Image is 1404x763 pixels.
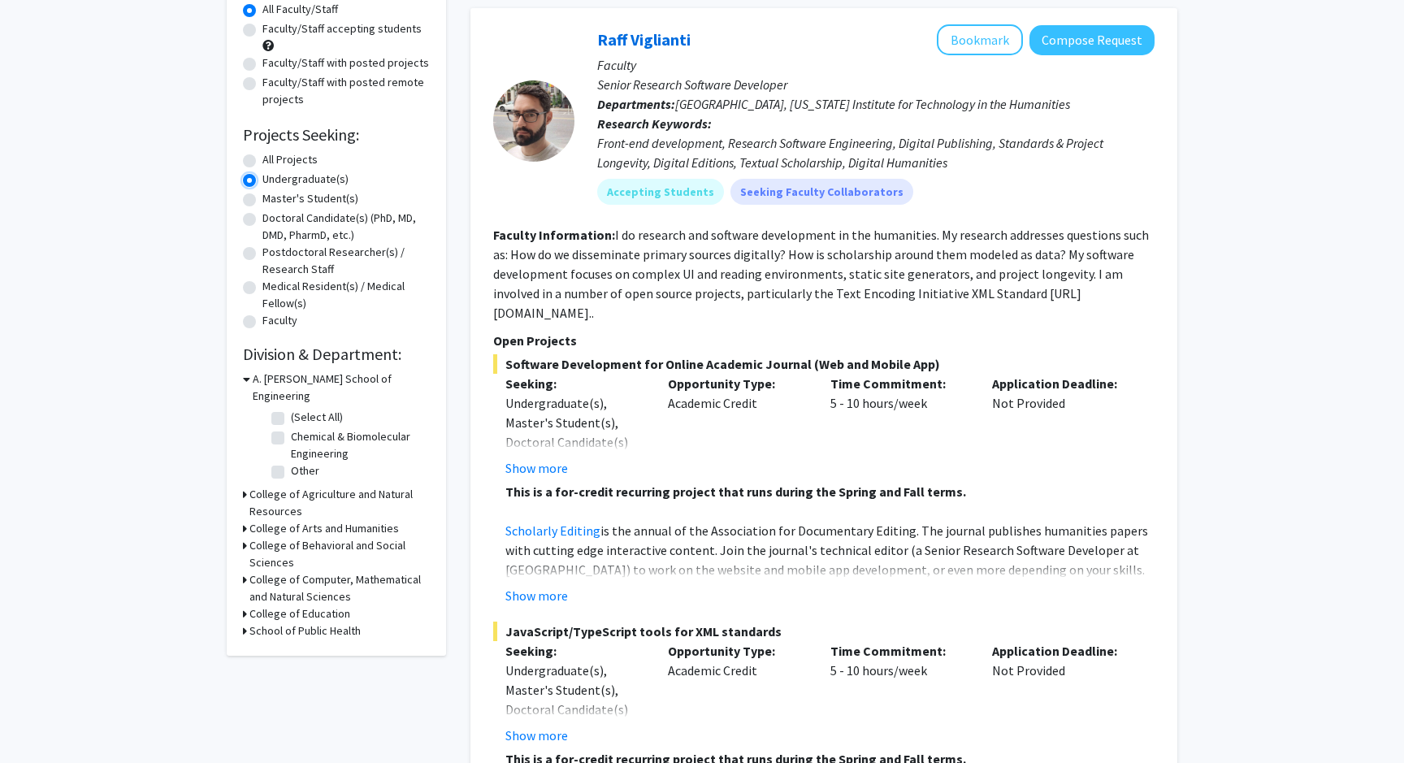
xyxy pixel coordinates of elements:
label: Faculty [262,312,297,329]
label: Faculty/Staff with posted projects [262,54,429,72]
p: Time Commitment: [830,641,968,661]
div: 5 - 10 hours/week [818,641,981,745]
b: Departments: [597,96,675,112]
div: Undergraduate(s), Master's Student(s), Doctoral Candidate(s) (PhD, MD, DMD, PharmD, etc.) [505,393,643,491]
button: Show more [505,458,568,478]
button: Compose Request to Raff Viglianti [1029,25,1155,55]
label: Faculty/Staff with posted remote projects [262,74,430,108]
label: All Faculty/Staff [262,1,338,18]
label: Undergraduate(s) [262,171,349,188]
a: Raff Viglianti [597,29,691,50]
p: Seeking: [505,641,643,661]
p: Opportunity Type: [668,374,806,393]
p: Faculty [597,55,1155,75]
p: Application Deadline: [992,641,1130,661]
button: Add Raff Viglianti to Bookmarks [937,24,1023,55]
div: Not Provided [980,641,1142,745]
div: Front-end development, Research Software Engineering, Digital Publishing, Standards & Project Lon... [597,133,1155,172]
p: Time Commitment: [830,374,968,393]
h3: College of Arts and Humanities [249,520,399,537]
mat-chip: Seeking Faculty Collaborators [730,179,913,205]
mat-chip: Accepting Students [597,179,724,205]
div: Undergraduate(s), Master's Student(s), Doctoral Candidate(s) (PhD, MD, DMD, PharmD, etc.) [505,661,643,758]
div: Academic Credit [656,374,818,478]
strong: This is a for-credit recurring project that runs during the Spring and Fall terms. [505,483,966,500]
label: Medical Resident(s) / Medical Fellow(s) [262,278,430,312]
span: JavaScript/TypeScript tools for XML standards [493,622,1155,641]
button: Show more [505,726,568,745]
h3: A. [PERSON_NAME] School of Engineering [253,371,430,405]
label: Doctoral Candidate(s) (PhD, MD, DMD, PharmD, etc.) [262,210,430,244]
a: Scholarly Editing [505,522,600,539]
p: is the annual of the Association for Documentary Editing. The journal publishes humanities papers... [505,521,1155,638]
span: Software Development for Online Academic Journal (Web and Mobile App) [493,354,1155,374]
iframe: Chat [12,690,69,751]
h3: College of Computer, Mathematical and Natural Sciences [249,571,430,605]
label: Other [291,462,319,479]
fg-read-more: I do research and software development in the humanities. My research addresses questions such as... [493,227,1149,321]
label: Postdoctoral Researcher(s) / Research Staff [262,244,430,278]
label: (Select All) [291,409,343,426]
p: Senior Research Software Developer [597,75,1155,94]
div: Not Provided [980,374,1142,478]
b: Faculty Information: [493,227,615,243]
h3: College of Education [249,605,350,622]
p: Open Projects [493,331,1155,350]
b: Research Keywords: [597,115,712,132]
h2: Division & Department: [243,345,430,364]
label: Faculty/Staff accepting students [262,20,422,37]
span: [GEOGRAPHIC_DATA], [US_STATE] Institute for Technology in the Humanities [675,96,1070,112]
p: Seeking: [505,374,643,393]
h2: Projects Seeking: [243,125,430,145]
label: All Projects [262,151,318,168]
h3: School of Public Health [249,622,361,639]
div: 5 - 10 hours/week [818,374,981,478]
h3: College of Behavioral and Social Sciences [249,537,430,571]
label: Master's Student(s) [262,190,358,207]
label: Chemical & Biomolecular Engineering [291,428,426,462]
p: Opportunity Type: [668,641,806,661]
div: Academic Credit [656,641,818,745]
h3: College of Agriculture and Natural Resources [249,486,430,520]
p: Application Deadline: [992,374,1130,393]
button: Show more [505,586,568,605]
